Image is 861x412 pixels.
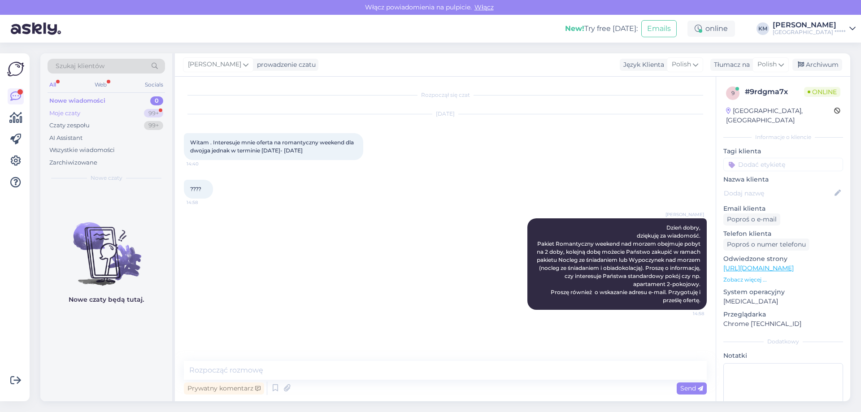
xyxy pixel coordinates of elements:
div: All [48,79,58,91]
div: Poproś o e-mail [723,213,780,226]
div: 99+ [144,109,163,118]
p: Notatki [723,351,843,360]
div: Poproś o numer telefonu [723,239,809,251]
p: Przeglądarka [723,310,843,319]
div: Web [93,79,109,91]
p: System operacyjny [723,287,843,297]
span: Polish [757,60,777,69]
p: [MEDICAL_DATA] [723,297,843,306]
span: 14:58 [670,310,704,317]
p: Tagi klienta [723,147,843,156]
p: Odwiedzone strony [723,254,843,264]
div: prowadzenie czatu [253,60,316,69]
div: Moje czaty [49,109,80,118]
div: 0 [150,96,163,105]
span: Nowe czaty [91,174,122,182]
span: Online [804,87,840,97]
div: Dodatkowy [723,338,843,346]
div: Prywatny komentarz [184,382,264,395]
span: 14:58 [187,199,220,206]
div: Tłumacz na [710,60,750,69]
input: Dodaj nazwę [724,188,833,198]
button: Emails [641,20,677,37]
span: Szukaj klientów [56,61,104,71]
div: Wszystkie wiadomości [49,146,115,155]
div: Informacje o kliencie [723,133,843,141]
p: Nazwa klienta [723,175,843,184]
div: Try free [DATE]: [565,23,638,34]
span: Polish [672,60,691,69]
p: Nowe czaty będą tutaj. [69,295,144,304]
div: [GEOGRAPHIC_DATA], [GEOGRAPHIC_DATA] [726,106,834,125]
span: [PERSON_NAME] [665,211,704,218]
span: Witam . Interesuje mnie oferta na romantyczny weekend dla dwojga jednak w terminie [DATE]- [DATE] [190,139,355,154]
span: 9 [731,90,735,96]
div: [PERSON_NAME] [773,22,846,29]
span: [PERSON_NAME] [188,60,241,69]
a: [URL][DOMAIN_NAME] [723,264,794,272]
input: Dodać etykietę [723,158,843,171]
p: Zobacz więcej ... [723,276,843,284]
span: Włącz [472,3,496,11]
div: Archiwum [792,59,842,71]
div: Rozpoczął się czat [184,91,707,99]
span: ???? [190,186,201,192]
div: Nowe wiadomości [49,96,105,105]
span: 14:40 [187,160,220,167]
div: [DATE] [184,110,707,118]
div: Socials [143,79,165,91]
img: Askly Logo [7,61,24,78]
div: # 9rdgma7x [745,87,804,97]
p: Telefon klienta [723,229,843,239]
span: Send [680,384,703,392]
a: [PERSON_NAME][GEOGRAPHIC_DATA] ***** [773,22,856,36]
div: 99+ [144,121,163,130]
div: Język Klienta [620,60,664,69]
div: online [687,21,735,37]
div: KM [757,22,769,35]
p: Chrome [TECHNICAL_ID] [723,319,843,329]
div: AI Assistant [49,134,83,143]
p: Email klienta [723,204,843,213]
div: Czaty zespołu [49,121,90,130]
b: New! [565,24,584,33]
div: Zarchiwizowane [49,158,97,167]
img: No chats [40,206,172,287]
